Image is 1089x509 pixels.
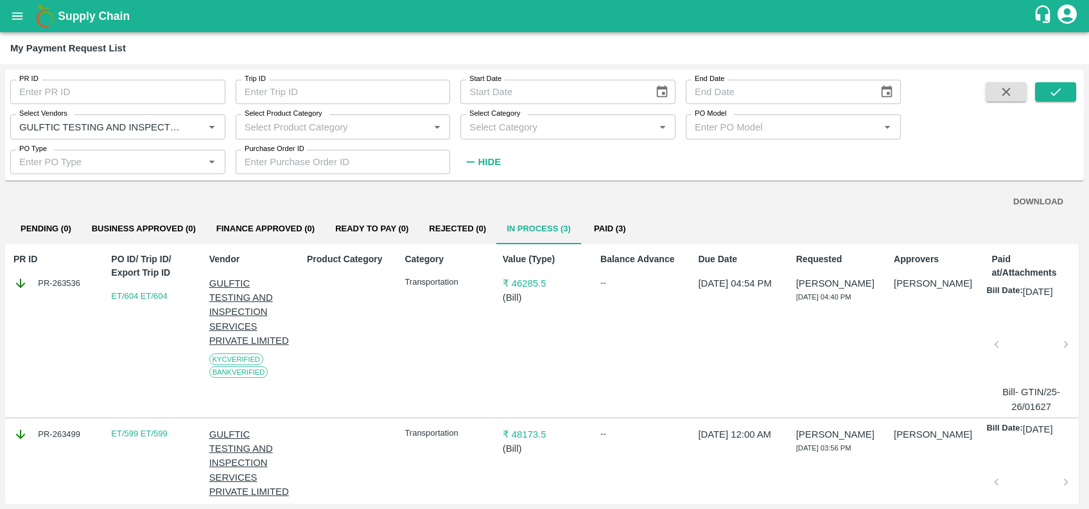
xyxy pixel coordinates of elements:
label: Purchase Order ID [245,144,304,154]
p: Approvers [894,253,977,266]
label: PO Type [19,144,47,154]
p: Requested [796,253,880,266]
label: Select Vendors [19,109,67,119]
p: ( Bill ) [503,442,586,456]
input: Enter PO Model [690,118,876,135]
button: Open [879,118,896,135]
button: Open [204,154,220,170]
p: [PERSON_NAME] [894,276,977,290]
label: PO Model [695,109,727,119]
label: Select Category [469,109,520,119]
p: Bill Date: [986,422,1022,436]
p: Due Date [698,253,781,266]
div: My Payment Request List [10,40,126,57]
button: In Process (3) [496,213,581,244]
p: Transportation [405,427,488,440]
p: Category [405,253,488,266]
input: Enter PO Type [14,154,200,170]
strong: Hide [478,157,501,167]
button: Open [204,118,220,135]
p: Product Category [307,253,390,266]
p: [DATE] [1023,422,1053,436]
p: Transportation [405,276,488,289]
div: -- [600,276,684,289]
div: -- [600,427,684,440]
b: Supply Chain [58,10,130,22]
p: ( Bill ) [503,290,586,305]
p: Balance Advance [600,253,684,266]
p: [PERSON_NAME] [796,427,880,442]
input: Enter Trip ID [236,80,451,104]
div: account of current user [1056,3,1079,30]
button: Ready To Pay (0) [325,213,419,244]
p: Vendor [209,253,293,266]
label: PR ID [19,74,39,84]
input: Start Date [460,80,644,104]
div: PR-263499 [13,427,97,442]
button: Choose date [875,80,899,104]
p: [PERSON_NAME] [796,276,880,290]
p: ₹ 48173.5 [503,427,586,442]
input: Enter Purchase Order ID [236,150,451,174]
button: DOWNLOAD [1008,191,1068,213]
button: Rejected (0) [419,213,496,244]
p: Bill Date: [986,285,1022,299]
button: open drawer [3,1,32,31]
label: End Date [695,74,724,84]
button: Choose date [650,80,674,104]
p: [DATE] [1023,285,1053,299]
p: Paid at/Attachments [991,253,1075,280]
label: Start Date [469,74,501,84]
input: Select Category [464,118,650,135]
p: [DATE] 12:00 AM [698,427,781,442]
label: Select Product Category [245,109,322,119]
div: PR-263536 [13,276,97,290]
span: KYC Verified [209,353,263,365]
p: GULFTIC TESTING AND INSPECTION SERVICES PRIVATE LIMITED [209,276,293,348]
p: PO ID/ Trip ID/ Export Trip ID [111,253,195,280]
input: Select Vendor [14,118,184,135]
input: Select Product Category [240,118,426,135]
span: [DATE] 04:40 PM [796,293,851,301]
button: Business Approved (0) [82,213,206,244]
input: Enter PR ID [10,80,225,104]
img: logo [32,3,58,29]
button: Paid (3) [581,213,639,244]
a: ET/599 ET/599 [111,429,167,438]
span: Bank Verified [209,366,268,378]
a: ET/604 ET/604 [111,291,167,301]
p: [DATE] 04:54 PM [698,276,781,290]
span: [DATE] 03:56 PM [796,444,851,452]
p: ₹ 46285.5 [503,276,586,290]
p: PR ID [13,253,97,266]
p: [PERSON_NAME] [894,427,977,442]
input: End Date [686,80,869,104]
button: Open [429,118,446,135]
p: GULFTIC TESTING AND INSPECTION SERVICES PRIVATE LIMITED [209,427,293,499]
div: customer-support [1033,4,1056,28]
p: Bill- GTIN/25-26/01627 [1002,385,1060,414]
button: Open [654,118,671,135]
button: Finance Approved (0) [206,213,325,244]
button: Hide [460,151,504,173]
button: Pending (0) [10,213,82,244]
a: Supply Chain [58,7,1033,25]
p: Value (Type) [503,253,586,266]
label: Trip ID [245,74,266,84]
